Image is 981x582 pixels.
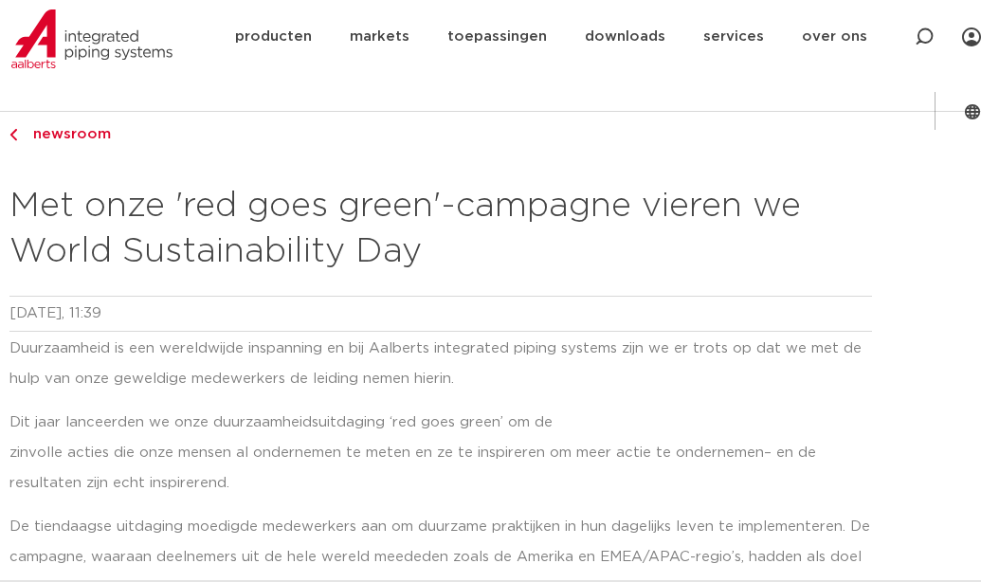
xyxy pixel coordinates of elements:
p: Dit jaar lanceerden we onze duurzaamheidsuitdaging ‘red goes green’ om de zinvolle acties die onz... [9,408,872,499]
a: newsroom [9,123,872,146]
h2: Met onze 'red goes green'-campagne vieren we World Sustainability Day [9,184,872,275]
span: newsroom [22,127,111,141]
time: [DATE] [9,306,62,320]
p: Duurzaamheid is een wereldwijde inspanning en bij Aalberts integrated piping systems zijn we er t... [9,334,872,394]
div: my IPS [962,16,981,58]
span: , [62,306,64,320]
time: 11:39 [69,306,101,320]
img: chevron-right.svg [9,129,17,141]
